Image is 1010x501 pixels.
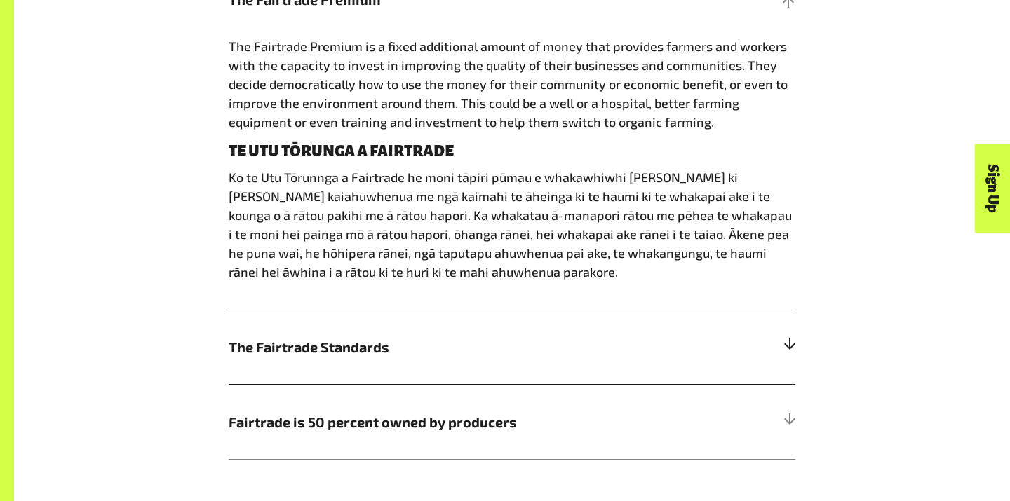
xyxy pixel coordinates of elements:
span: The Fairtrade Standards [229,336,654,357]
span: Fairtrade is 50 percent owned by producers [229,411,654,432]
p: Ko te Utu Tōrunnga a Fairtrade he moni tāpiri pūmau e whakawhiwhi [PERSON_NAME] ki [PERSON_NAME] ... [229,168,795,282]
h4: TE UTU TŌRUNGA A FAIRTRADE [229,143,795,160]
span: The Fairtrade Premium is a fixed additional amount of money that provides farmers and workers wit... [229,39,788,130]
